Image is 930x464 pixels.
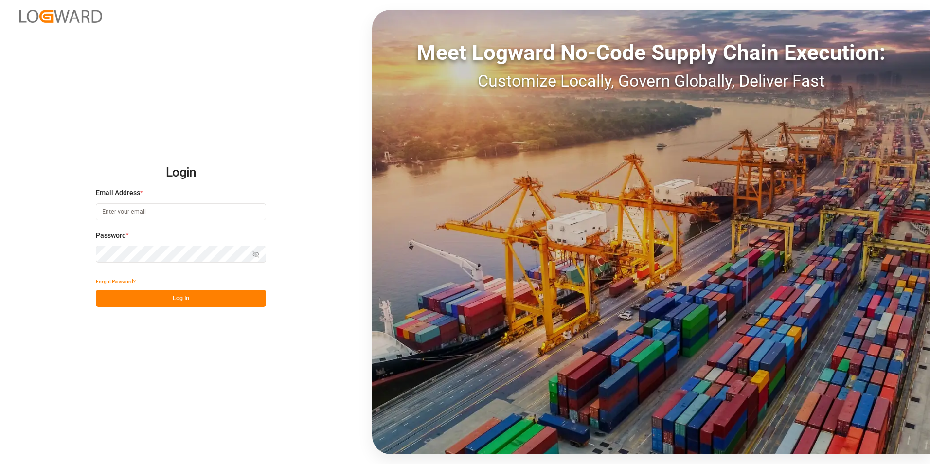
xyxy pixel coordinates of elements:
[96,203,266,220] input: Enter your email
[372,36,930,69] div: Meet Logward No-Code Supply Chain Execution:
[96,157,266,188] h2: Login
[96,273,136,290] button: Forgot Password?
[19,10,102,23] img: Logward_new_orange.png
[96,231,126,241] span: Password
[96,290,266,307] button: Log In
[372,69,930,93] div: Customize Locally, Govern Globally, Deliver Fast
[96,188,140,198] span: Email Address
